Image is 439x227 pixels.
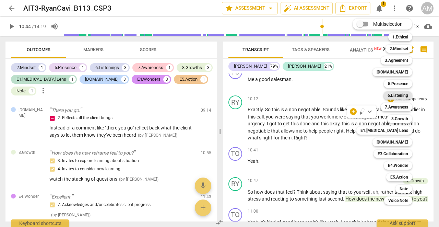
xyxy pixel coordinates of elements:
b: E5.Action [390,173,408,181]
b: 5.Presence [388,80,408,88]
b: 6.Listening [388,91,408,100]
b: 7.Awareness [385,103,408,111]
b: E4.Wonder [388,161,408,170]
b: 8.Growth [391,115,408,123]
b: 2.Mindset [390,45,408,53]
b: E1.[MEDICAL_DATA] Lens [360,126,408,135]
b: E3.Collaboration [378,150,408,158]
b: 1.Ethical [392,33,408,41]
b: [DOMAIN_NAME] [377,68,408,76]
b: [DOMAIN_NAME] [377,138,408,146]
b: Voice Note [388,196,408,205]
span: Multiselection [373,21,403,28]
b: 3.Agreement [385,56,408,65]
b: Note [400,185,408,193]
